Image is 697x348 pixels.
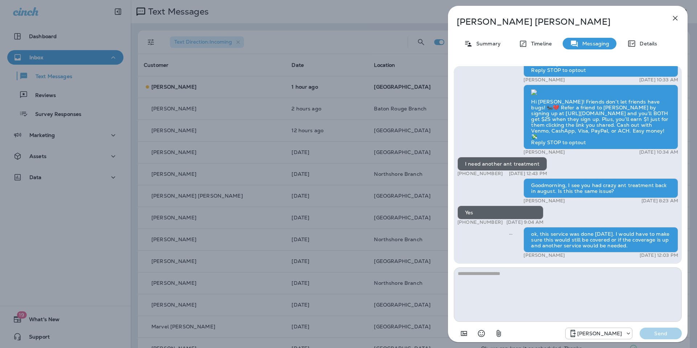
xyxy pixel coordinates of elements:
[579,41,609,46] p: Messaging
[509,230,513,237] span: Sent
[641,198,678,204] p: [DATE] 8:23 AM
[457,171,503,177] p: [PHONE_NUMBER]
[523,198,565,204] p: [PERSON_NAME]
[639,149,678,155] p: [DATE] 10:34 AM
[639,77,678,83] p: [DATE] 10:33 AM
[473,41,501,46] p: Summary
[509,171,547,177] p: [DATE] 12:43 PM
[577,331,622,336] p: [PERSON_NAME]
[506,219,543,225] p: [DATE] 9:04 AM
[523,149,565,155] p: [PERSON_NAME]
[474,326,489,341] button: Select an emoji
[523,85,678,149] div: Hi [PERSON_NAME]! Friends don’t let friends have bugs! 🐜💔 Refer a friend to [PERSON_NAME] by sign...
[531,89,537,95] img: twilio-download
[566,329,632,338] div: +1 (504) 576-9603
[457,206,543,219] div: Yes
[527,41,552,46] p: Timeline
[523,77,565,83] p: [PERSON_NAME]
[457,326,471,341] button: Add in a premade template
[523,178,678,198] div: Goodmorning, I see you had crazy ant treatment back in august. Is this the same issue?
[457,17,655,27] p: [PERSON_NAME] [PERSON_NAME]
[457,219,503,225] p: [PHONE_NUMBER]
[636,41,657,46] p: Details
[523,227,678,252] div: ok, this service was done [DATE]. I would have to make sure this would still be covered or if the...
[523,252,565,258] p: [PERSON_NAME]
[457,157,547,171] div: I need another ant treatment
[640,252,678,258] p: [DATE] 12:03 PM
